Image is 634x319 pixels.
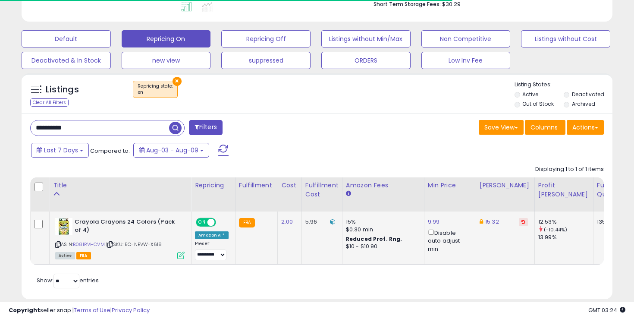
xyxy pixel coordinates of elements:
[239,181,274,190] div: Fulfillment
[55,218,72,235] img: 51tbG--nKhL._SL40_.jpg
[346,190,351,198] small: Amazon Fees.
[239,218,255,227] small: FBA
[567,120,604,135] button: Actions
[22,30,111,47] button: Default
[173,77,182,86] button: ×
[138,83,173,96] span: Repricing state :
[37,276,99,284] span: Show: entries
[544,226,567,233] small: (-10.44%)
[346,243,417,250] div: $10 - $10.90
[195,241,229,260] div: Preset:
[480,181,531,190] div: [PERSON_NAME]
[346,181,421,190] div: Amazon Fees
[46,84,79,96] h5: Listings
[597,181,627,199] div: Fulfillable Quantity
[485,218,499,226] a: 15.32
[73,241,105,248] a: B081RVHCVM
[479,120,524,135] button: Save View
[76,252,91,259] span: FBA
[521,30,610,47] button: Listings without Cost
[530,123,558,132] span: Columns
[305,218,336,226] div: 5.96
[515,81,613,89] p: Listing States:
[281,181,298,190] div: Cost
[197,219,207,226] span: ON
[195,231,229,239] div: Amazon AI *
[421,30,511,47] button: Non Competitive
[421,52,511,69] button: Low Inv Fee
[428,218,440,226] a: 9.99
[122,52,211,69] button: new view
[9,306,150,315] div: seller snap | |
[90,147,130,155] span: Compared to:
[195,181,232,190] div: Repricing
[75,218,179,236] b: Crayola Crayons 24 Colors (Pack of 4)
[138,89,173,95] div: on
[321,52,411,69] button: ORDERS
[346,235,402,243] b: Reduced Prof. Rng.
[22,52,111,69] button: Deactivated & In Stock
[535,165,604,174] div: Displaying 1 to 1 of 1 items
[53,181,188,190] div: Title
[538,234,593,241] div: 13.99%
[281,218,293,226] a: 2.00
[31,143,89,158] button: Last 7 Days
[189,120,223,135] button: Filters
[373,0,441,8] b: Short Term Storage Fees:
[597,218,624,226] div: 1352
[305,181,339,199] div: Fulfillment Cost
[346,218,417,226] div: 15%
[588,306,625,314] span: 2025-08-17 03:24 GMT
[572,91,604,98] label: Deactivated
[221,30,311,47] button: Repricing Off
[55,218,185,258] div: ASIN:
[428,228,469,253] div: Disable auto adjust min
[321,30,411,47] button: Listings without Min/Max
[9,306,40,314] strong: Copyright
[112,306,150,314] a: Privacy Policy
[522,100,554,107] label: Out of Stock
[215,219,229,226] span: OFF
[525,120,565,135] button: Columns
[538,218,593,226] div: 12.53%
[346,226,417,234] div: $0.30 min
[522,91,538,98] label: Active
[55,252,75,259] span: All listings currently available for purchase on Amazon
[122,30,211,47] button: Repricing On
[44,146,78,155] span: Last 7 Days
[74,306,110,314] a: Terms of Use
[428,181,472,190] div: Min Price
[572,100,595,107] label: Archived
[221,52,311,69] button: suppressed
[146,146,198,155] span: Aug-03 - Aug-09
[538,181,590,199] div: Profit [PERSON_NAME]
[30,98,69,107] div: Clear All Filters
[106,241,162,248] span: | SKU: 5C-NEVW-X618
[133,143,209,158] button: Aug-03 - Aug-09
